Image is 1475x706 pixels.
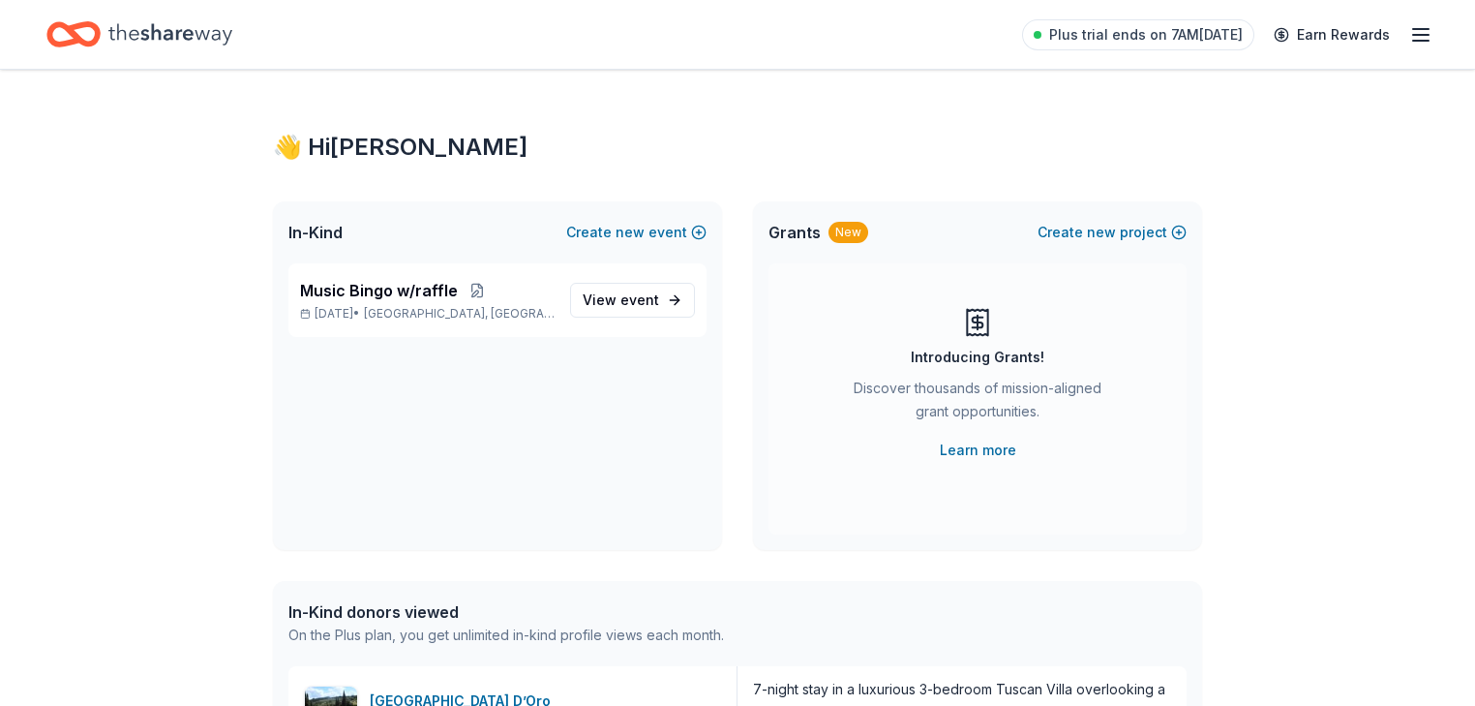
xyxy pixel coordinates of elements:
[364,306,555,322] span: [GEOGRAPHIC_DATA], [GEOGRAPHIC_DATA]
[828,222,868,243] div: New
[273,132,1202,163] div: 👋 Hi [PERSON_NAME]
[1049,23,1243,46] span: Plus trial ends on 7AM[DATE]
[616,221,645,244] span: new
[620,292,659,308] span: event
[846,377,1109,431] div: Discover thousands of mission-aligned grant opportunities.
[940,439,1016,462] a: Learn more
[300,306,555,322] p: [DATE] •
[570,283,695,318] a: View event
[288,600,724,624] div: In-Kind donors viewed
[1262,17,1401,52] a: Earn Rewards
[288,221,343,244] span: In-Kind
[1038,221,1187,244] button: Createnewproject
[300,279,458,302] span: Music Bingo w/raffle
[1087,221,1116,244] span: new
[1022,19,1254,50] a: Plus trial ends on 7AM[DATE]
[583,289,659,312] span: View
[288,624,724,647] div: On the Plus plan, you get unlimited in-kind profile views each month.
[566,221,707,244] button: Createnewevent
[46,12,232,57] a: Home
[768,221,821,244] span: Grants
[911,346,1044,369] div: Introducing Grants!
